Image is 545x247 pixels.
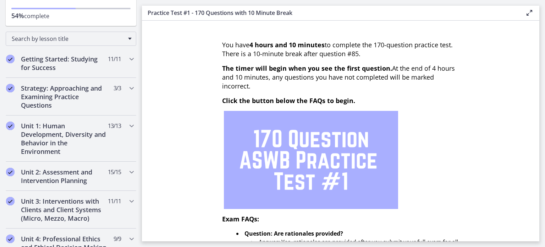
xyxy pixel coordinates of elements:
span: 15 / 15 [108,168,121,176]
span: The timer will begin when you see the first question. [222,64,392,73]
i: Completed [6,235,15,243]
h2: Strategy: Approaching and Examining Practice Questions [21,84,108,109]
i: Completed [6,55,15,63]
span: Search by lesson title [12,35,125,43]
i: Completed [6,122,15,130]
i: Completed [6,84,15,92]
span: 11 / 11 [108,197,121,205]
span: 11 / 11 [108,55,121,63]
span: Click the button below the FAQs to begin. [222,96,355,105]
p: complete [11,11,131,20]
i: Completed [6,168,15,176]
span: You have to complete the 170-question practice test. There is a 10-minute break after question #85. [222,41,453,58]
div: Search by lesson title [6,32,136,46]
h2: Unit 3: Interventions with Clients and Client Systems (Micro, Mezzo, Macro) [21,197,108,222]
strong: Question: Are rationales provided? [244,230,343,237]
h2: Unit 2: Assessment and Intervention Planning [21,168,108,185]
img: 1.png [224,111,398,209]
h2: Getting Started: Studying for Success [21,55,108,72]
span: 54% [11,11,24,20]
i: Completed [6,197,15,205]
span: 13 / 13 [108,122,121,130]
strong: 4 hours and 10 minutes [249,41,325,49]
span: Exam FAQs: [222,215,259,223]
span: 9 / 9 [114,235,121,243]
span: 3 / 3 [114,84,121,92]
h3: Practice Test #1 - 170 Questions with 10 Minute Break [148,9,514,17]
h2: Unit 1: Human Development, Diversity and Behavior in the Environment [21,122,108,156]
span: At the end of 4 hours and 10 minutes, any questions you have not completed will be marked incorrect. [222,64,455,90]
